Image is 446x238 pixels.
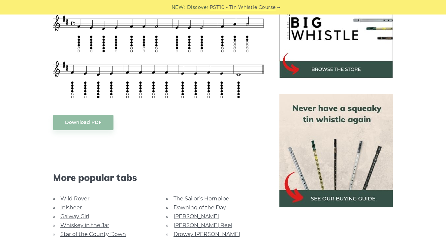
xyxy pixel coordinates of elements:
[174,231,240,237] a: Drowsy [PERSON_NAME]
[53,2,264,101] img: Mary Had a Little Lamb Tin Whistle Tab & Sheet Music
[174,213,219,220] a: [PERSON_NAME]
[279,94,393,207] img: tin whistle buying guide
[60,195,89,202] a: Wild Rover
[174,204,226,211] a: Dawning of the Day
[210,4,276,11] a: PST10 - Tin Whistle Course
[53,115,113,130] a: Download PDF
[60,231,126,237] a: Star of the County Down
[174,222,232,228] a: [PERSON_NAME] Reel
[172,4,185,11] span: NEW:
[174,195,229,202] a: The Sailor’s Hornpipe
[60,222,109,228] a: Whiskey in the Jar
[53,172,264,183] span: More popular tabs
[60,204,82,211] a: Inisheer
[60,213,89,220] a: Galway Girl
[187,4,209,11] span: Discover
